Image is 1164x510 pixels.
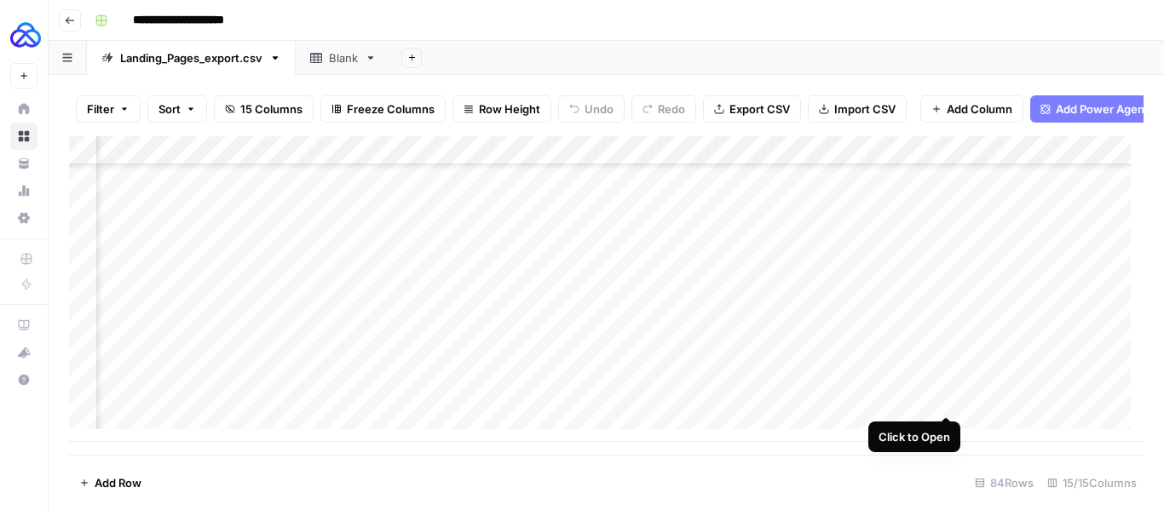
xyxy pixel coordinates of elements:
[479,100,540,117] span: Row Height
[347,100,435,117] span: Freeze Columns
[10,95,37,123] a: Home
[10,366,37,393] button: Help + Support
[1040,469,1144,496] div: 15/15 Columns
[968,469,1040,496] div: 84 Rows
[147,95,207,123] button: Sort
[947,100,1012,117] span: Add Column
[214,95,314,123] button: 15 Columns
[658,100,685,117] span: Redo
[10,177,37,204] a: Usage
[329,49,358,66] div: Blank
[87,100,114,117] span: Filter
[10,20,41,50] img: AUQ Logo
[95,474,141,491] span: Add Row
[10,123,37,150] a: Browse
[729,100,790,117] span: Export CSV
[10,312,37,339] a: AirOps Academy
[10,14,37,56] button: Workspace: AUQ
[69,469,152,496] button: Add Row
[1030,95,1159,123] button: Add Power Agent
[558,95,625,123] button: Undo
[87,41,296,75] a: Landing_Pages_export.csv
[76,95,141,123] button: Filter
[1056,100,1149,117] span: Add Power Agent
[585,100,614,117] span: Undo
[10,150,37,177] a: Your Data
[703,95,801,123] button: Export CSV
[158,100,181,117] span: Sort
[920,95,1023,123] button: Add Column
[808,95,907,123] button: Import CSV
[879,428,950,445] div: Click to Open
[452,95,551,123] button: Row Height
[631,95,696,123] button: Redo
[296,41,391,75] a: Blank
[11,340,37,365] div: What's new?
[834,100,896,117] span: Import CSV
[10,204,37,232] a: Settings
[10,339,37,366] button: What's new?
[320,95,446,123] button: Freeze Columns
[240,100,303,117] span: 15 Columns
[120,49,262,66] div: Landing_Pages_export.csv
